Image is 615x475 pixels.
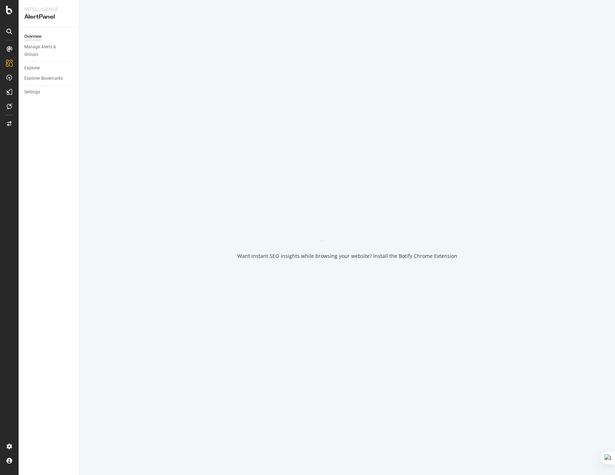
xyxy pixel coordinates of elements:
div: Manage Alerts & Groups [24,43,67,58]
div: Intelligence [24,6,73,13]
div: AlertPanel [24,13,73,21]
div: animation [321,215,373,241]
a: Manage Alerts & Groups [24,43,74,58]
a: Settings [24,88,74,96]
div: Explorer Bookmarks [24,75,63,82]
div: Overview [24,33,41,40]
div: Explorer [24,64,40,72]
a: Explorer Bookmarks [24,75,74,82]
div: Settings [24,88,40,96]
a: Explorer [24,64,74,72]
div: Want instant SEO insights while browsing your website? Install the Botify Chrome Extension [237,253,457,260]
a: Overview [24,33,74,40]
